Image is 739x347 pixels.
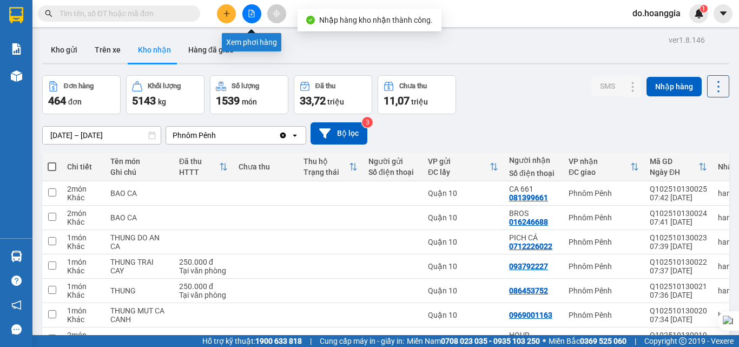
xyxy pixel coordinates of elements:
[411,97,428,106] span: triệu
[509,311,552,319] div: 0969001163
[428,262,498,271] div: Quận 10
[11,300,22,310] span: notification
[110,306,168,324] div: THUNG MUT CA CANH
[110,258,168,275] div: THUNG TRAI CAY
[646,77,702,96] button: Nhập hàng
[428,238,498,246] div: Quận 10
[67,242,100,251] div: Khác
[294,75,372,114] button: Đã thu33,72 triệu
[11,276,22,286] span: question-circle
[368,157,417,166] div: Người gửi
[509,286,548,295] div: 086453752
[42,75,121,114] button: Đơn hàng464đơn
[179,282,228,291] div: 250.000 đ
[179,157,219,166] div: Đã thu
[509,218,548,226] div: 016246688
[650,306,707,315] div: Q102510130020
[202,335,302,347] span: Hỗ trợ kỹ thuật:
[303,157,349,166] div: Thu hộ
[714,4,733,23] button: caret-down
[509,193,548,202] div: 081399661
[635,335,636,347] span: |
[223,10,230,17] span: plus
[180,37,242,63] button: Hàng đã giao
[67,193,100,202] div: Khác
[569,335,639,344] div: Phnôm Pênh
[569,157,630,166] div: VP nhận
[67,315,100,324] div: Khác
[569,168,630,176] div: ĐC giao
[311,122,367,145] button: Bộ lọc
[509,156,558,165] div: Người nhận
[239,162,293,171] div: Chưa thu
[255,337,302,345] strong: 1900 633 818
[64,82,94,90] div: Đơn hàng
[67,258,100,266] div: 1 món
[569,262,639,271] div: Phnôm Pênh
[148,82,181,90] div: Khối lượng
[217,130,218,141] input: Selected Phnôm Pênh.
[303,168,349,176] div: Trạng thái
[549,335,626,347] span: Miền Bắc
[248,10,255,17] span: file-add
[179,291,228,299] div: Tại văn phòng
[509,242,552,251] div: 0712226022
[67,209,100,218] div: 2 món
[509,331,558,339] div: HOUR
[591,76,624,96] button: SMS
[216,94,240,107] span: 1539
[315,82,335,90] div: Đã thu
[650,242,707,251] div: 07:39 [DATE]
[384,94,410,107] span: 11,07
[362,117,373,128] sup: 3
[368,168,417,176] div: Số điện thoại
[310,335,312,347] span: |
[60,8,187,19] input: Tìm tên, số ĐT hoặc mã đơn
[650,233,707,242] div: Q102510130023
[718,9,728,18] span: caret-down
[174,153,233,181] th: Toggle SortBy
[319,16,433,24] span: Nhập hàng kho nhận thành công.
[563,153,644,181] th: Toggle SortBy
[242,4,261,23] button: file-add
[67,218,100,226] div: Khác
[300,94,326,107] span: 33,72
[694,9,704,18] img: icon-new-feature
[679,337,687,345] span: copyright
[650,315,707,324] div: 07:34 [DATE]
[11,43,22,55] img: solution-icon
[644,153,712,181] th: Toggle SortBy
[650,168,698,176] div: Ngày ĐH
[179,258,228,266] div: 250.000 đ
[624,6,689,20] span: do.hoanggia
[700,5,708,12] sup: 1
[217,4,236,23] button: plus
[650,282,707,291] div: Q102510130021
[67,233,100,242] div: 1 món
[509,185,558,193] div: CA 661
[67,162,100,171] div: Chi tiết
[569,311,639,319] div: Phnôm Pênh
[48,94,66,107] span: 464
[569,238,639,246] div: Phnôm Pênh
[306,16,315,24] span: check-circle
[569,286,639,295] div: Phnôm Pênh
[179,266,228,275] div: Tại văn phòng
[273,10,280,17] span: aim
[67,306,100,315] div: 1 món
[110,168,168,176] div: Ghi chú
[267,4,286,23] button: aim
[423,153,504,181] th: Toggle SortBy
[9,7,23,23] img: logo-vxr
[173,130,216,141] div: Phnôm Pênh
[407,335,540,347] span: Miền Nam
[650,258,707,266] div: Q102510130022
[509,169,558,178] div: Số điện thoại
[298,153,363,181] th: Toggle SortBy
[129,37,180,63] button: Kho nhận
[702,5,705,12] span: 1
[11,70,22,82] img: warehouse-icon
[509,233,558,242] div: PICH CÁ
[543,339,546,343] span: ⚪️
[428,213,498,222] div: Quận 10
